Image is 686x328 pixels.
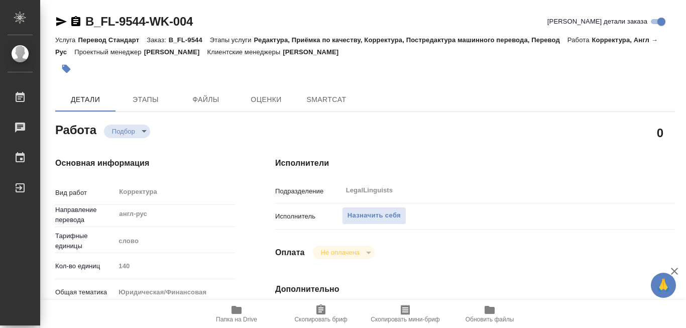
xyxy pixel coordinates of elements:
[115,233,235,250] div: слово
[55,16,67,28] button: Скопировать ссылку для ЯМессенджера
[302,93,351,106] span: SmartCat
[194,300,279,328] button: Папка на Drive
[275,283,675,295] h4: Дополнительно
[122,93,170,106] span: Этапы
[210,36,254,44] p: Этапы услуги
[85,15,193,28] a: B_FL-9544-WK-004
[78,36,147,44] p: Перевод Стандарт
[294,316,347,323] span: Скопировать бриф
[275,247,305,259] h4: Оплата
[55,205,115,225] p: Направление перевода
[55,287,115,297] p: Общая тематика
[216,316,257,323] span: Папка на Drive
[547,17,647,27] span: [PERSON_NAME] детали заказа
[313,246,375,259] div: Подбор
[55,188,115,198] p: Вид работ
[55,58,77,80] button: Добавить тэг
[567,36,592,44] p: Работа
[348,210,401,222] span: Назначить себя
[283,48,346,56] p: [PERSON_NAME]
[70,16,82,28] button: Скопировать ссылку
[115,259,235,273] input: Пустое поле
[104,125,150,138] div: Подбор
[279,300,363,328] button: Скопировать бриф
[55,120,96,138] h2: Работа
[651,273,676,298] button: 🙏
[466,316,514,323] span: Обновить файлы
[275,186,342,196] p: Подразделение
[371,316,439,323] span: Скопировать мини-бриф
[55,157,235,169] h4: Основная информация
[55,36,78,44] p: Услуга
[169,36,210,44] p: B_FL-9544
[363,300,447,328] button: Скопировать мини-бриф
[55,261,115,271] p: Кол-во единиц
[144,48,207,56] p: [PERSON_NAME]
[655,275,672,296] span: 🙏
[182,93,230,106] span: Файлы
[342,207,406,225] button: Назначить себя
[74,48,144,56] p: Проектный менеджер
[447,300,532,328] button: Обновить файлы
[318,248,363,257] button: Не оплачена
[109,127,138,136] button: Подбор
[275,157,675,169] h4: Исполнители
[275,211,342,222] p: Исполнитель
[147,36,168,44] p: Заказ:
[242,93,290,106] span: Оценки
[55,231,115,251] p: Тарифные единицы
[657,124,663,141] h2: 0
[207,48,283,56] p: Клиентские менеджеры
[115,284,235,301] div: Юридическая/Финансовая
[61,93,109,106] span: Детали
[254,36,567,44] p: Редактура, Приёмка по качеству, Корректура, Постредактура машинного перевода, Перевод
